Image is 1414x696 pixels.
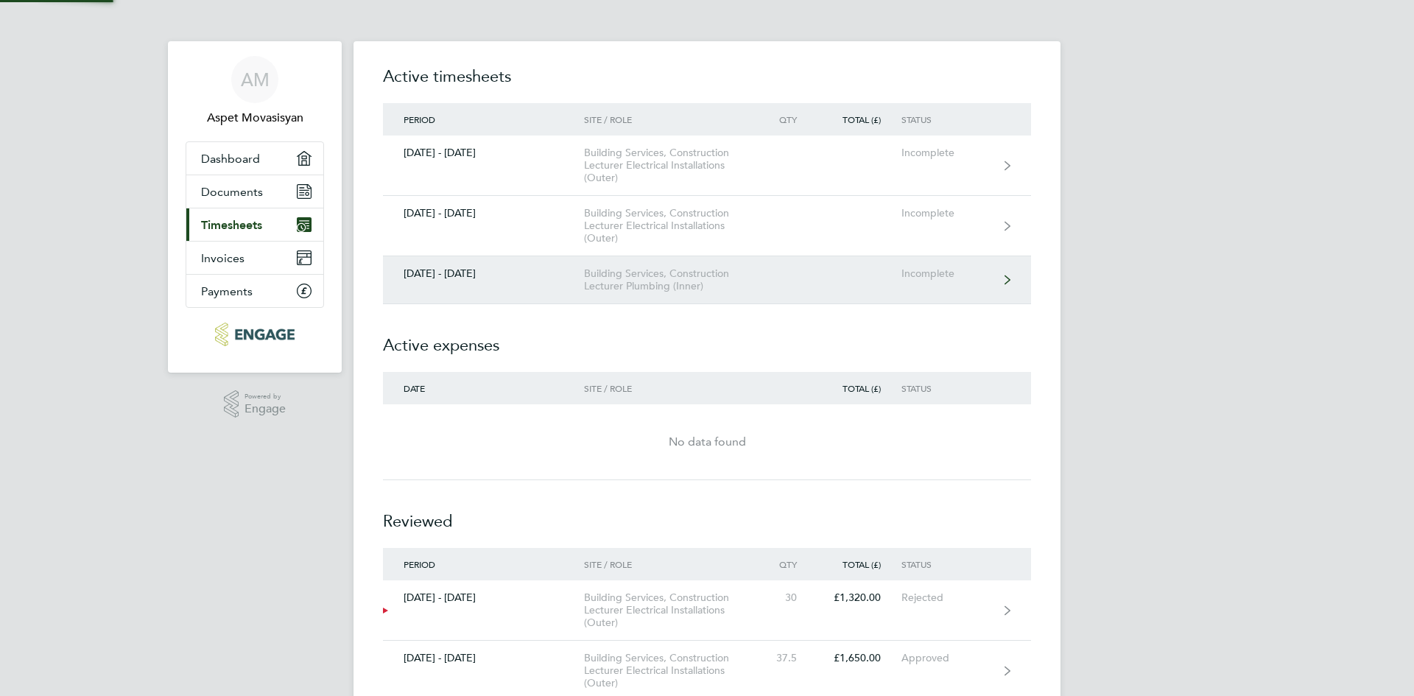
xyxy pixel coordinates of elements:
[817,591,901,604] div: £1,320.00
[383,147,584,159] div: [DATE] - [DATE]
[201,218,262,232] span: Timesheets
[245,403,286,415] span: Engage
[201,185,263,199] span: Documents
[584,652,753,689] div: Building Services, Construction Lecturer Electrical Installations (Outer)
[753,652,817,664] div: 37.5
[383,480,1031,548] h2: Reviewed
[383,256,1031,304] a: [DATE] - [DATE]Building Services, Construction Lecturer Plumbing (Inner)Incomplete
[584,591,753,629] div: Building Services, Construction Lecturer Electrical Installations (Outer)
[901,207,992,219] div: Incomplete
[753,114,817,124] div: Qty
[817,559,901,569] div: Total (£)
[245,390,286,403] span: Powered by
[753,559,817,569] div: Qty
[186,323,324,346] a: Go to home page
[186,56,324,127] a: AMAspet Movasisyan
[901,114,992,124] div: Status
[383,207,584,219] div: [DATE] - [DATE]
[186,275,323,307] a: Payments
[383,65,1031,103] h2: Active timesheets
[901,652,992,664] div: Approved
[584,114,753,124] div: Site / Role
[901,147,992,159] div: Incomplete
[383,267,584,280] div: [DATE] - [DATE]
[901,383,992,393] div: Status
[383,591,584,604] div: [DATE] - [DATE]
[383,383,584,393] div: Date
[383,433,1031,451] div: No data found
[404,113,435,125] span: Period
[753,591,817,604] div: 30
[201,152,260,166] span: Dashboard
[383,304,1031,372] h2: Active expenses
[186,109,324,127] span: Aspet Movasisyan
[201,251,245,265] span: Invoices
[383,652,584,664] div: [DATE] - [DATE]
[224,390,286,418] a: Powered byEngage
[901,267,992,280] div: Incomplete
[817,652,901,664] div: £1,650.00
[584,559,753,569] div: Site / Role
[186,242,323,274] a: Invoices
[186,208,323,241] a: Timesheets
[584,267,753,292] div: Building Services, Construction Lecturer Plumbing (Inner)
[168,41,342,373] nav: Main navigation
[383,196,1031,256] a: [DATE] - [DATE]Building Services, Construction Lecturer Electrical Installations (Outer)Incomplete
[584,147,753,184] div: Building Services, Construction Lecturer Electrical Installations (Outer)
[584,207,753,245] div: Building Services, Construction Lecturer Electrical Installations (Outer)
[817,383,901,393] div: Total (£)
[584,383,753,393] div: Site / Role
[215,323,294,346] img: huntereducation-logo-retina.png
[186,142,323,175] a: Dashboard
[901,559,992,569] div: Status
[404,558,435,570] span: Period
[901,591,992,604] div: Rejected
[186,175,323,208] a: Documents
[201,284,253,298] span: Payments
[383,580,1031,641] a: [DATE] - [DATE]Building Services, Construction Lecturer Electrical Installations (Outer)30£1,320....
[241,70,270,89] span: AM
[383,136,1031,196] a: [DATE] - [DATE]Building Services, Construction Lecturer Electrical Installations (Outer)Incomplete
[817,114,901,124] div: Total (£)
